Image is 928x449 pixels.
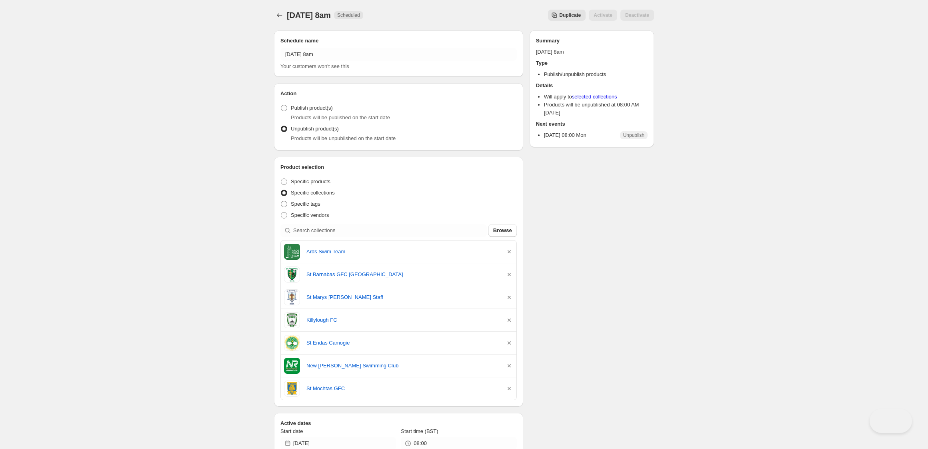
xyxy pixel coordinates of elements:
[291,126,339,132] span: Unpublish product(s)
[559,12,581,18] span: Duplicate
[306,248,499,256] a: Ards Swim Team
[287,11,331,20] span: [DATE] 8am
[544,101,648,117] li: Products will be unpublished at 08:00 AM [DATE]
[788,290,916,409] iframe: Help Scout Beacon - Messages and Notifications
[280,428,303,434] span: Start date
[291,105,333,111] span: Publish product(s)
[544,131,586,139] p: [DATE] 08:00 Mon
[544,93,648,101] li: Will apply to
[548,10,586,21] button: Secondary action label
[291,190,335,196] span: Specific collections
[870,409,912,433] iframe: Help Scout Beacon - Open
[337,12,360,18] span: Scheduled
[536,82,648,90] h2: Details
[536,120,648,128] h2: Next events
[291,178,330,184] span: Specific products
[536,48,648,56] p: [DATE] 8am
[493,227,512,235] span: Browse
[544,70,648,78] li: Publish/unpublish products
[306,385,499,393] a: St Mochtas GFC
[291,212,329,218] span: Specific vendors
[623,132,644,138] span: Unpublish
[306,271,499,279] a: St Barnabas GFC [GEOGRAPHIC_DATA]
[291,114,390,120] span: Products will be published on the start date
[291,135,396,141] span: Products will be unpublished on the start date
[280,63,349,69] span: Your customers won't see this
[274,10,285,21] button: Schedules
[306,339,499,347] a: St Endas Camogie
[291,201,320,207] span: Specific tags
[488,224,517,237] button: Browse
[572,94,617,100] a: selected collections
[306,293,499,301] a: St Marys [PERSON_NAME] Staff
[401,428,438,434] span: Start time (BST)
[280,90,517,98] h2: Action
[293,224,487,237] input: Search collections
[280,37,517,45] h2: Schedule name
[280,419,517,427] h2: Active dates
[306,362,499,370] a: New [PERSON_NAME] Swimming Club
[280,163,517,171] h2: Product selection
[306,316,499,324] a: Killylough FC
[536,37,648,45] h2: Summary
[536,59,648,67] h2: Type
